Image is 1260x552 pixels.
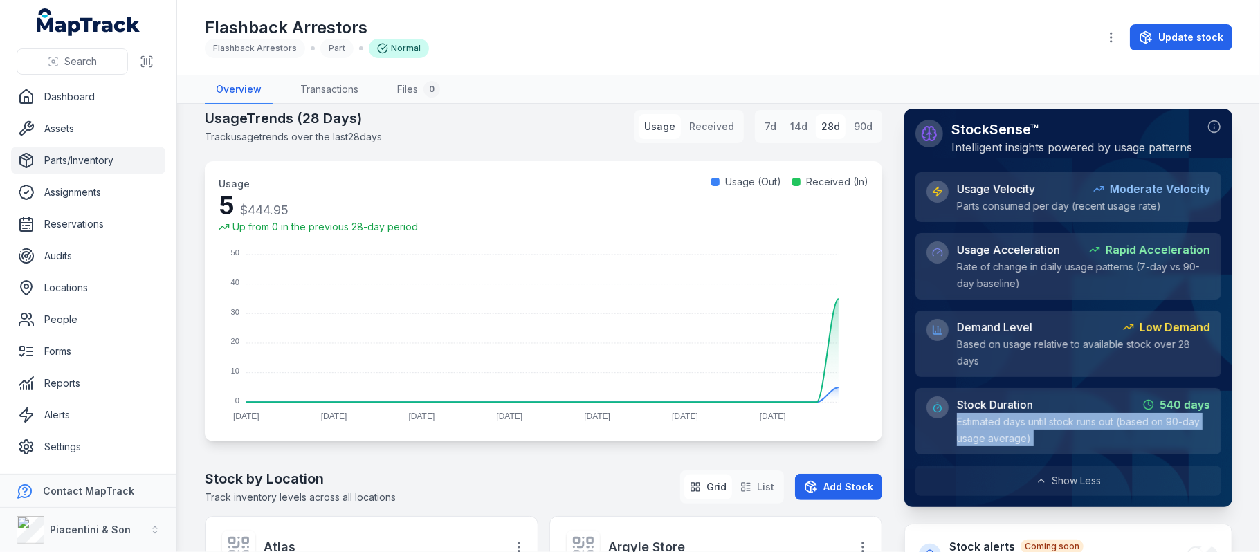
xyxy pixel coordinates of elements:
[232,220,418,234] span: Up from 0 in the previous 28-day period
[213,43,297,53] span: Flashback Arrestors
[233,412,259,421] tspan: [DATE]
[957,416,1200,444] span: Estimated days until stock runs out (based on 90-day usage average)
[11,83,165,111] a: Dashboard
[205,17,429,39] h1: Flashback Arrestors
[11,147,165,174] a: Parts/Inventory
[1052,474,1102,488] span: Show Less
[848,114,878,139] button: 90d
[785,114,813,139] button: 14d
[240,203,289,217] span: $444.95
[759,114,782,139] button: 7d
[951,120,1192,139] h2: StockSense™
[584,412,610,421] tspan: [DATE]
[957,319,1032,335] span: Demand Level
[219,192,418,220] div: 5
[219,178,250,190] span: Usage
[64,55,97,68] span: Search
[1110,181,1210,197] strong: Moderate Velocity
[1160,396,1210,413] strong: 540 days
[11,338,165,365] a: Forms
[957,261,1200,289] span: Rate of change in daily usage patterns (7-day vs 90-day baseline)
[725,175,781,189] span: Usage (Out)
[423,81,440,98] div: 0
[231,249,239,257] tspan: 50
[684,114,740,139] button: Received
[321,412,347,421] tspan: [DATE]
[639,114,681,139] button: Usage
[957,338,1190,367] span: Based on usage relative to available stock over 28 days
[816,114,846,139] button: 28d
[672,412,698,421] tspan: [DATE]
[43,485,134,497] strong: Contact MapTrack
[37,8,140,36] a: MapTrack
[231,338,239,346] tspan: 20
[409,412,435,421] tspan: [DATE]
[11,274,165,302] a: Locations
[205,109,382,128] h2: Usage Trends ( 28 Days)
[231,367,239,375] tspan: 10
[11,210,165,238] a: Reservations
[795,474,882,500] button: Add Stock
[957,200,1161,212] span: Parts consumed per day (recent usage rate)
[386,75,451,104] a: Files0
[50,524,131,535] strong: Piacentini & Son
[11,433,165,461] a: Settings
[1130,24,1232,50] button: Update stock
[205,75,273,104] a: Overview
[684,475,732,499] button: Grid
[957,181,1035,197] span: Usage Velocity
[231,308,239,316] tspan: 30
[205,491,396,503] span: Track inventory levels across all locations
[369,39,429,58] div: Normal
[11,178,165,206] a: Assignments
[11,115,165,142] a: Assets
[231,278,239,286] tspan: 40
[496,412,522,421] tspan: [DATE]
[320,39,354,58] div: Part
[806,175,868,189] span: Received (In)
[915,466,1221,496] button: Show Less
[1140,319,1210,335] strong: Low Demand
[1106,241,1210,258] strong: Rapid Acceleration
[11,401,165,429] a: Alerts
[205,469,396,488] h2: Stock by Location
[760,412,786,421] tspan: [DATE]
[11,242,165,270] a: Audits
[957,241,1060,258] span: Usage Acceleration
[289,75,369,104] a: Transactions
[735,475,780,499] button: List
[11,306,165,333] a: People
[11,369,165,397] a: Reports
[235,396,239,405] tspan: 0
[951,140,1192,154] span: Intelligent insights powered by usage patterns
[205,131,382,142] span: Track usage trends over the last 28 days
[17,48,128,75] button: Search
[957,396,1033,413] span: Stock Duration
